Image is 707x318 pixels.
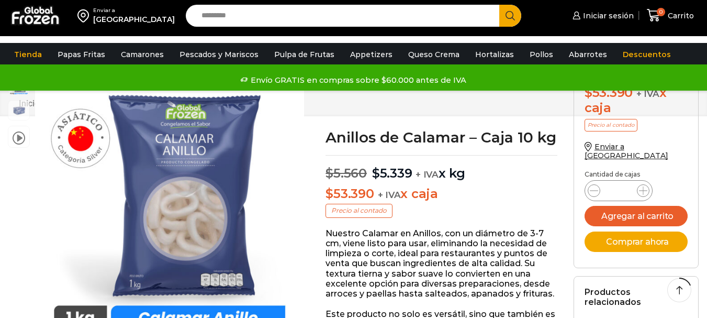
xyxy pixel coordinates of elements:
span: Iniciar sesión [580,10,634,21]
div: Enviar a [93,7,175,14]
span: + IVA [416,169,439,180]
bdi: 53.390 [585,85,633,100]
p: Precio al contado [585,119,637,131]
a: Descuentos [618,45,676,64]
a: Queso Crema [403,45,465,64]
a: Tienda [9,45,47,64]
span: $ [326,166,333,181]
span: $ [326,186,333,201]
span: + IVA [636,89,659,99]
p: x caja [326,187,557,202]
button: Comprar ahora [585,232,688,252]
h2: Productos relacionados [585,287,688,307]
button: Search button [499,5,521,27]
span: $ [585,85,592,100]
a: Hortalizas [470,45,519,64]
a: Pollos [524,45,558,64]
a: Abarrotes [564,45,612,64]
a: Pulpa de Frutas [269,45,340,64]
span: Carrito [665,10,694,21]
a: Camarones [116,45,169,64]
span: $ [372,166,380,181]
p: Nuestro Calamar en Anillos, con un diámetro de 3-7 cm, viene listo para usar, eliminando la neces... [326,228,557,299]
p: Cantidad de cajas [585,171,688,178]
a: Pescados y Mariscos [174,45,264,64]
bdi: 5.339 [372,166,412,181]
input: Product quantity [609,183,629,198]
div: x caja [585,85,688,116]
a: Papas Fritas [52,45,110,64]
h1: Anillos de Calamar – Caja 10 kg [326,130,557,145]
span: 3 [8,101,29,122]
a: 0 Carrito [644,3,697,28]
span: 0 [657,8,665,16]
a: Iniciar sesión [570,5,634,26]
span: + IVA [378,190,401,200]
a: Enviar a [GEOGRAPHIC_DATA] [585,142,668,160]
bdi: 5.560 [326,166,367,181]
p: Precio al contado [326,204,392,217]
p: x kg [326,155,557,181]
div: [GEOGRAPHIC_DATA] [93,14,175,25]
button: Agregar al carrito [585,206,688,226]
a: Appetizers [345,45,398,64]
img: address-field-icon.svg [77,7,93,25]
bdi: 53.390 [326,186,374,201]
